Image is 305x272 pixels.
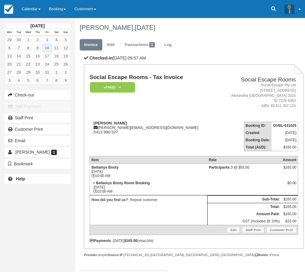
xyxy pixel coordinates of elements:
td: $165.00 [281,196,298,203]
th: Sun [61,29,70,36]
a: Paid [90,82,133,93]
strong: [DATE] [30,23,45,28]
a: 2 [61,68,70,76]
a: 8 [23,44,33,52]
strong: [PERSON_NAME] [94,121,127,125]
span: [PERSON_NAME] [15,150,50,154]
h1: [PERSON_NAME], [80,24,300,31]
th: Total: [207,203,281,211]
th: Amount Paid: [207,210,281,218]
td: [DATE] [272,129,298,136]
div: $165.00 [283,165,296,174]
a: 27 [5,68,14,76]
em: Paid [90,82,135,93]
td: [DATE] 10:00 AM [90,179,207,195]
td: $165.00 [281,210,298,218]
td: [DATE] 10:00 AM [90,164,207,180]
h2: Social Escape Rooms [219,77,296,83]
td: [DATE] [272,136,298,144]
img: checkfront-main-nav-mini-logo.png [4,5,13,14]
b: Checked-In [89,56,113,60]
a: 7 [14,44,23,52]
button: Add Payment [5,102,71,111]
a: 8 [52,76,61,84]
strong: How did you find us? [91,198,128,202]
button: Email [5,136,71,145]
a: 5 [61,36,70,44]
span: 1 [51,150,57,155]
div: [PERSON_NAME][EMAIL_ADDRESS][DOMAIN_NAME] 0413 990 527 [90,121,217,134]
a: 2 [33,36,42,44]
div: : [DATE] (visa ) [90,239,298,243]
p: : Repeat customer [91,197,206,203]
a: 30 [33,68,42,76]
th: Total (AUD): [244,144,272,151]
a: 11 [52,44,61,52]
a: Edit [227,227,240,233]
span: 1 [149,42,155,47]
a: 13 [5,52,14,60]
strong: Payments [90,239,111,243]
a: 4 [52,36,61,44]
th: Sub-Total: [207,196,281,203]
a: Transactions1 [120,39,159,51]
strong: Mobile [255,253,268,257]
th: Tue [14,29,23,36]
a: 29 [23,68,33,76]
a: 22 [23,60,33,68]
a: Log [160,39,176,51]
a: 30 [14,36,23,44]
strong: GVBL-031025 [273,124,296,128]
button: Check-out [5,90,71,100]
a: 20 [5,60,14,68]
a: 23 [33,60,42,68]
p: [DATE] 09:57 AM [84,55,304,61]
strong: $165.00 [124,239,137,243]
a: 6 [5,44,14,52]
a: Edit [103,39,119,51]
a: 18 [52,52,61,60]
td: $15.00 [281,218,298,225]
strong: Provider: [84,253,98,257]
th: Wed [23,29,33,36]
a: 25 [52,60,61,68]
address: Social Escape Pty Ltd [STREET_ADDRESS] Alexandria [GEOGRAPHIC_DATA] 2015 02 7228 9363 ABN: 69 611... [219,83,296,108]
th: Amount [281,156,298,164]
span: [DATE] [135,24,155,31]
th: Booking Date: [244,136,272,144]
a: 24 [42,60,52,68]
a: 9 [33,44,42,52]
a: 9 [61,76,70,84]
a: 15 [23,52,33,60]
strong: Participants [209,165,231,170]
th: Mon [5,29,14,36]
a: Staff Print [5,113,71,123]
div: droplet [TECHNICAL_ID] ([GEOGRAPHIC_DATA], [GEOGRAPHIC_DATA], [GEOGRAPHIC_DATA]) / iPhone [84,253,304,257]
td: $165.00 [272,144,298,151]
a: 4 [14,76,23,84]
a: Staff Print [242,227,264,233]
th: Item [90,156,207,164]
b: Help [16,176,25,181]
button: Bookmark [5,159,71,169]
a: 1 [52,68,61,76]
strong: Source IP: [108,253,124,257]
a: 29 [5,36,14,44]
a: 21 [14,60,23,68]
a: 28 [14,68,23,76]
a: 14 [14,52,23,60]
a: 19 [61,52,70,60]
th: Booking ID: [244,122,272,130]
a: 10 [42,44,52,52]
strong: Bellamys Booty [91,165,119,170]
a: Customer Print [266,227,296,233]
a: Invoice [80,39,102,51]
a: Customer Print [5,124,71,134]
a: 5 [23,76,33,84]
a: 17 [42,52,52,60]
a: 26 [61,60,70,68]
a: 3 [5,76,14,84]
h1: Social Escape Rooms - Tax Invoice [90,74,217,81]
small: 1599 [145,239,152,243]
a: 7 [42,76,52,84]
